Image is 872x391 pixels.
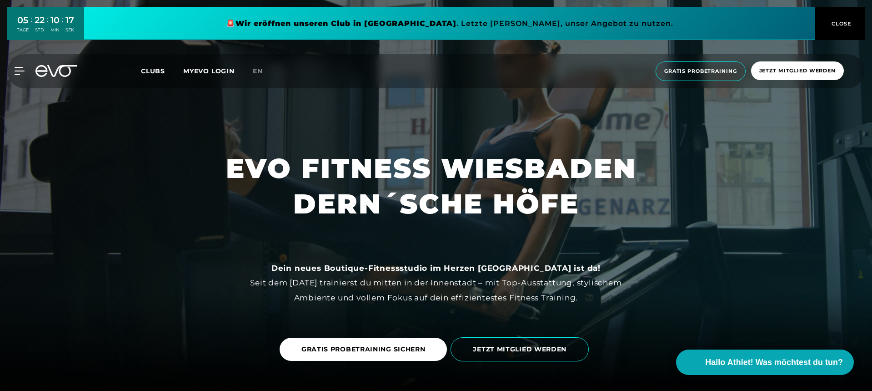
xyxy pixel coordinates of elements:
div: TAGE [17,27,29,33]
span: JETZT MITGLIED WERDEN [473,345,566,354]
span: CLOSE [829,20,852,28]
span: Jetzt Mitglied werden [759,67,836,75]
span: en [253,67,263,75]
a: Gratis Probetraining [653,61,748,81]
div: SEK [65,27,74,33]
div: 17 [65,14,74,27]
a: JETZT MITGLIED WERDEN [451,330,592,368]
h1: EVO FITNESS WIESBADEN DERN´SCHE HÖFE [226,151,646,222]
div: MIN [50,27,60,33]
button: Hallo Athlet! Was möchtest du tun? [676,350,854,375]
span: Clubs [141,67,165,75]
div: Seit dem [DATE] trainierst du mitten in der Innenstadt – mit Top-Ausstattung, stylischem Ambiente... [231,261,641,305]
div: : [31,15,32,39]
div: 05 [17,14,29,27]
div: STD [35,27,45,33]
span: Gratis Probetraining [664,67,737,75]
a: MYEVO LOGIN [183,67,235,75]
button: CLOSE [815,7,865,40]
span: Hallo Athlet! Was möchtest du tun? [705,356,843,369]
strong: Dein neues Boutique-Fitnessstudio im Herzen [GEOGRAPHIC_DATA] ist da! [271,264,601,273]
div: : [47,15,48,39]
a: en [253,66,274,76]
span: GRATIS PROBETRAINING SICHERN [301,345,426,354]
a: Clubs [141,66,183,75]
div: 10 [50,14,60,27]
div: 22 [35,14,45,27]
div: : [62,15,63,39]
a: GRATIS PROBETRAINING SICHERN [280,338,447,361]
a: Jetzt Mitglied werden [748,61,847,81]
